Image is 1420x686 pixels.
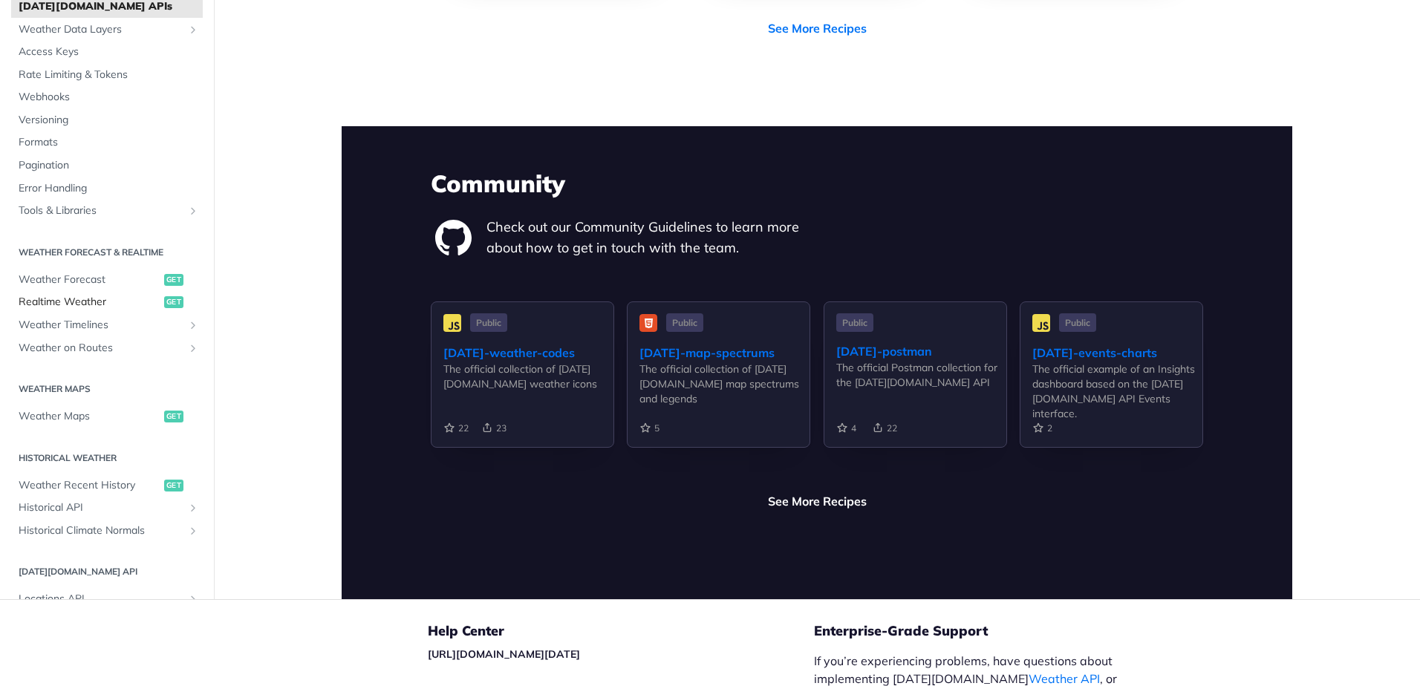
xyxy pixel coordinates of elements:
[19,295,160,310] span: Realtime Weather
[428,647,580,661] a: [URL][DOMAIN_NAME][DATE]
[11,246,203,259] h2: Weather Forecast & realtime
[836,360,1006,390] div: The official Postman collection for the [DATE][DOMAIN_NAME] API
[19,203,183,218] span: Tools & Libraries
[11,451,203,464] h2: Historical Weather
[19,135,199,150] span: Formats
[11,154,203,177] a: Pagination
[19,181,199,196] span: Error Handling
[666,313,703,332] span: Public
[19,500,183,515] span: Historical API
[187,205,199,217] button: Show subpages for Tools & Libraries
[11,86,203,108] a: Webhooks
[768,19,867,37] a: See More Recipes
[836,342,1006,360] div: [DATE]-postman
[431,301,614,471] a: Public [DATE]-weather-codes The official collection of [DATE][DOMAIN_NAME] weather icons
[11,497,203,519] a: Historical APIShow subpages for Historical API
[19,592,183,607] span: Locations API
[164,479,183,491] span: get
[11,41,203,63] a: Access Keys
[11,200,203,222] a: Tools & LibrariesShow subpages for Tools & Libraries
[187,319,199,331] button: Show subpages for Weather Timelines
[11,382,203,396] h2: Weather Maps
[187,342,199,353] button: Show subpages for Weather on Routes
[19,272,160,287] span: Weather Forecast
[824,301,1007,471] a: Public [DATE]-postman The official Postman collection for the [DATE][DOMAIN_NAME] API
[11,405,203,428] a: Weather Mapsget
[187,525,199,537] button: Show subpages for Historical Climate Normals
[1059,313,1096,332] span: Public
[19,158,199,173] span: Pagination
[187,502,199,514] button: Show subpages for Historical API
[1029,671,1100,686] a: Weather API
[187,23,199,35] button: Show subpages for Weather Data Layers
[768,492,867,510] a: See More Recipes
[19,409,160,424] span: Weather Maps
[11,109,203,131] a: Versioning
[11,588,203,610] a: Locations APIShow subpages for Locations API
[11,314,203,336] a: Weather TimelinesShow subpages for Weather Timelines
[19,45,199,59] span: Access Keys
[11,291,203,313] a: Realtime Weatherget
[1032,362,1202,421] div: The official example of an Insights dashboard based on the [DATE][DOMAIN_NAME] API Events interface.
[19,477,160,492] span: Weather Recent History
[814,622,1162,640] h5: Enterprise-Grade Support
[627,301,810,471] a: Public [DATE]-map-spectrums The official collection of [DATE][DOMAIN_NAME] map spectrums and legends
[11,177,203,200] a: Error Handling
[443,344,613,362] div: [DATE]-weather-codes
[11,64,203,86] a: Rate Limiting & Tokens
[11,131,203,154] a: Formats
[486,217,817,258] p: Check out our Community Guidelines to learn more about how to get in touch with the team.
[639,344,810,362] div: [DATE]-map-spectrums
[11,18,203,40] a: Weather Data LayersShow subpages for Weather Data Layers
[19,113,199,128] span: Versioning
[19,523,183,538] span: Historical Climate Normals
[11,520,203,542] a: Historical Climate NormalsShow subpages for Historical Climate Normals
[11,269,203,291] a: Weather Forecastget
[19,90,199,105] span: Webhooks
[187,593,199,605] button: Show subpages for Locations API
[164,296,183,308] span: get
[428,622,814,640] h5: Help Center
[19,318,183,333] span: Weather Timelines
[431,167,1203,200] h3: Community
[1032,344,1202,362] div: [DATE]-events-charts
[470,313,507,332] span: Public
[19,68,199,82] span: Rate Limiting & Tokens
[11,474,203,496] a: Weather Recent Historyget
[639,362,810,406] div: The official collection of [DATE][DOMAIN_NAME] map spectrums and legends
[1020,301,1203,471] a: Public [DATE]-events-charts The official example of an Insights dashboard based on the [DATE][DOM...
[19,340,183,355] span: Weather on Routes
[164,274,183,286] span: get
[11,336,203,359] a: Weather on RoutesShow subpages for Weather on Routes
[836,313,873,332] span: Public
[164,411,183,422] span: get
[19,22,183,36] span: Weather Data Layers
[443,362,613,391] div: The official collection of [DATE][DOMAIN_NAME] weather icons
[11,565,203,578] h2: [DATE][DOMAIN_NAME] API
